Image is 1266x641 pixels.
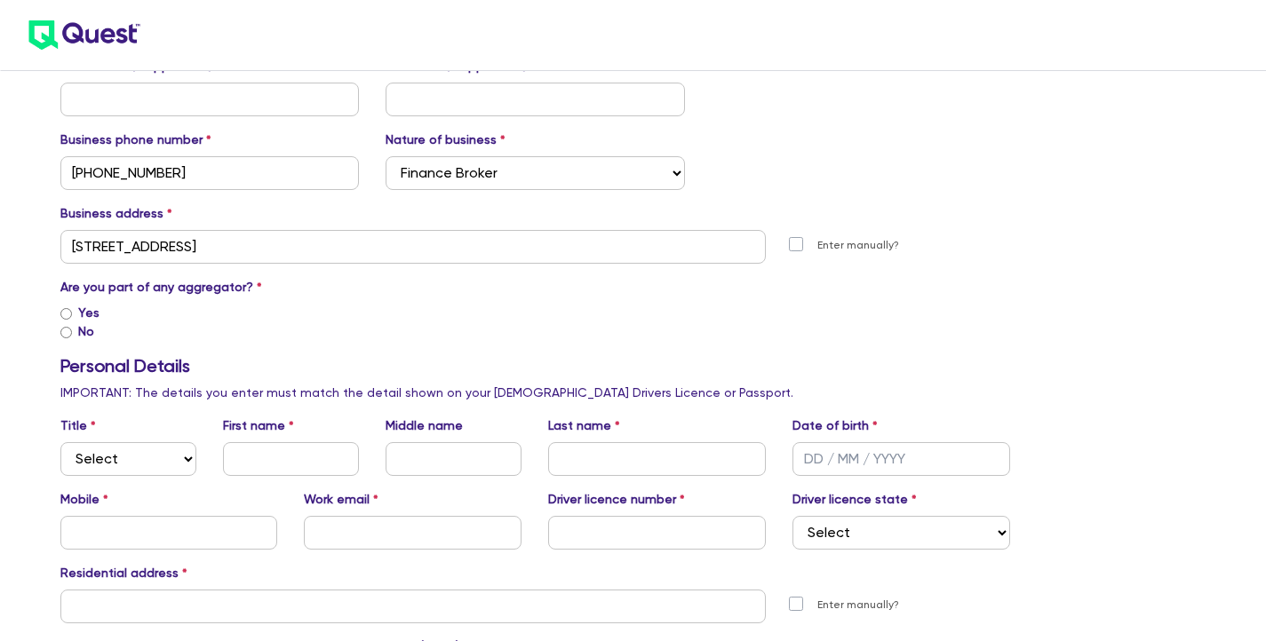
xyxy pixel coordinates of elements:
[817,597,899,613] label: Enter manually?
[60,204,172,223] label: Business address
[792,490,917,509] label: Driver licence state
[548,416,620,435] label: Last name
[60,278,262,297] label: Are you part of any aggregator?
[792,442,1010,476] input: DD / MM / YYYY
[548,490,685,509] label: Driver licence number
[60,564,187,582] label: Residential address
[304,490,378,509] label: Work email
[60,416,96,435] label: Title
[28,20,139,50] img: quest-logo
[223,416,294,435] label: First name
[78,304,100,322] label: Yes
[817,237,899,254] label: Enter manually?
[792,416,878,435] label: Date of birth
[78,322,94,341] label: No
[386,416,463,435] label: Middle name
[60,131,211,149] label: Business phone number
[60,490,108,509] label: Mobile
[60,384,1011,402] p: IMPORTANT: The details you enter must match the detail shown on your [DEMOGRAPHIC_DATA] Drivers L...
[386,131,506,149] label: Nature of business
[60,355,1011,376] h3: Personal Details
